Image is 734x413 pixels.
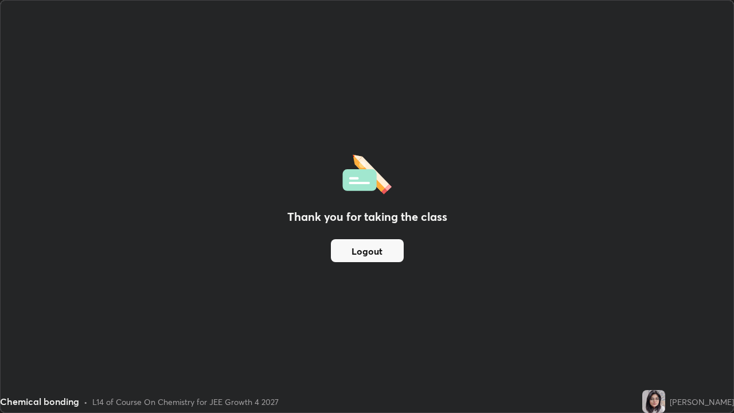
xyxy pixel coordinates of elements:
div: L14 of Course On Chemistry for JEE Growth 4 2027 [92,396,279,408]
button: Logout [331,239,404,262]
div: [PERSON_NAME] [670,396,734,408]
img: e1dd08db89924fdf9fb4dedfba36421f.jpg [642,390,665,413]
div: • [84,396,88,408]
h2: Thank you for taking the class [287,208,447,225]
img: offlineFeedback.1438e8b3.svg [342,151,392,194]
